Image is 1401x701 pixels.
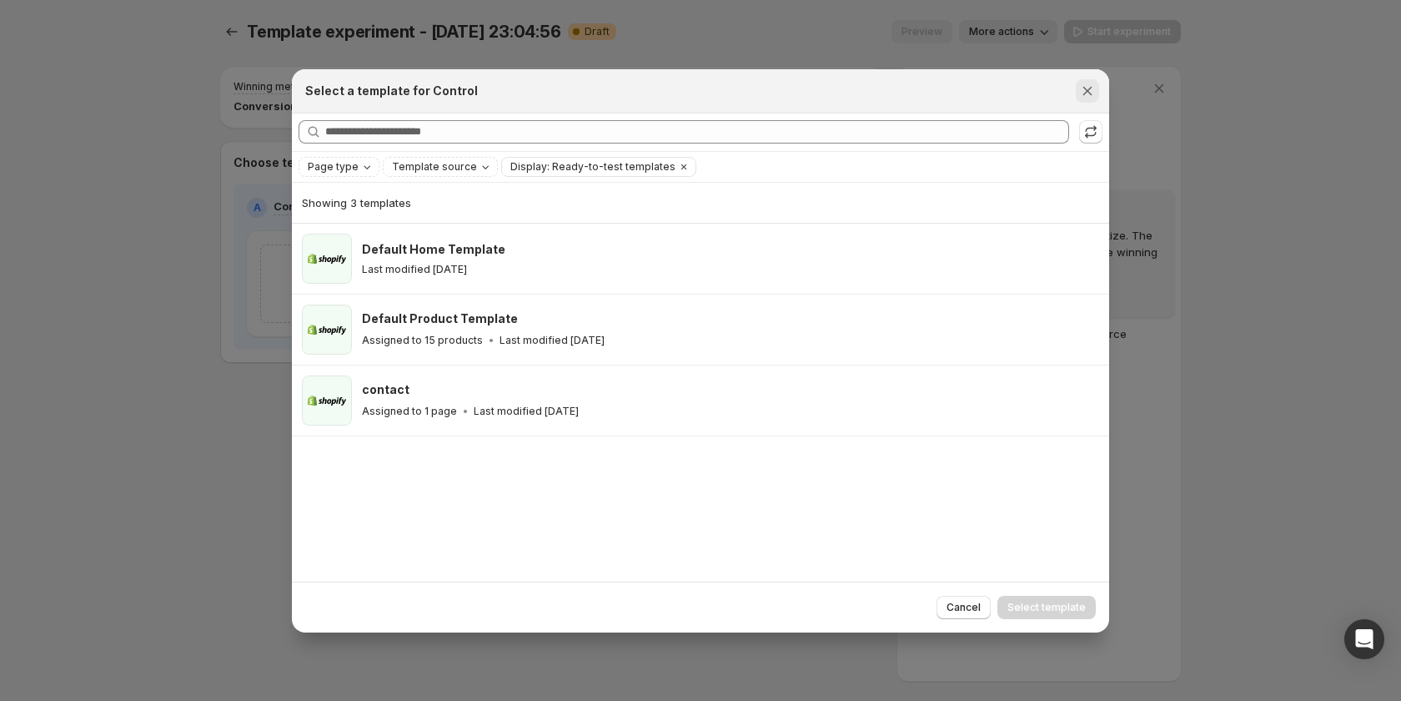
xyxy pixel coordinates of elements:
img: contact [302,376,352,426]
button: Clear [675,158,692,176]
p: Last modified [DATE] [362,263,467,276]
button: Page type [299,158,379,176]
h3: contact [362,381,409,398]
h3: Default Home Template [362,241,505,258]
h2: Select a template for Control [305,83,478,99]
p: Last modified [DATE] [500,334,605,347]
span: Template source [392,160,477,174]
button: Close [1076,79,1099,103]
img: Default Product Template [302,305,352,355]
button: Display: Ready-to-test templates [502,158,675,176]
p: Assigned to 15 products [362,334,483,347]
button: Template source [384,158,497,176]
span: Display: Ready-to-test templates [510,160,675,174]
span: Page type [308,160,359,174]
img: Default Home Template [302,234,352,284]
div: Open Intercom Messenger [1344,619,1384,659]
span: Cancel [947,601,981,614]
span: Showing 3 templates [302,196,411,209]
button: Cancel [937,596,991,619]
p: Last modified [DATE] [474,405,579,418]
h3: Default Product Template [362,310,518,327]
p: Assigned to 1 page [362,405,457,418]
